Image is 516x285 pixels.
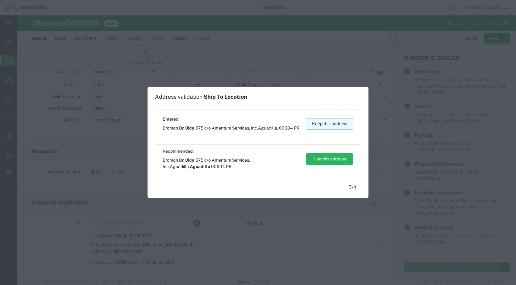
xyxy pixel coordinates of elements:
span: 00604 [211,164,225,169]
button: Keep this address [306,118,353,130]
button: Use this address [306,153,353,165]
span: PR [226,164,231,169]
span: Aguadilla [170,164,189,169]
span: Aguadilla [258,126,277,130]
span: Aguadilla [190,164,210,169]
span: Bromon Dr, Bldg 575 c/o Amentum Services, Inc. , [163,125,299,131]
h1: Address validation: [155,93,247,100]
span: Recommended: [163,148,300,155]
span: PR [294,126,299,130]
span: Ship To Location [204,93,247,100]
span: Entered: [163,116,299,122]
span: 00604 [279,126,293,130]
button: Exit [343,182,361,192]
span: Bromon Dr, Bldg 575 c/o Amentum Services, Inc. , [163,157,300,170]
